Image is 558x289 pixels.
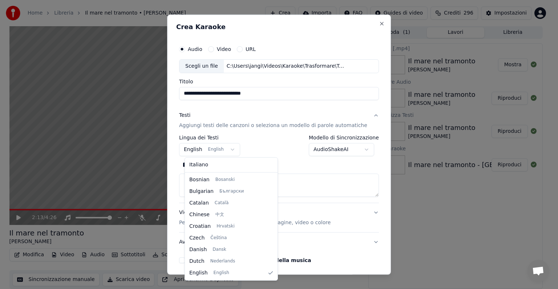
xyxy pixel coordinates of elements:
span: English [189,269,208,277]
span: Bosanski [215,177,235,183]
span: English [214,270,229,276]
span: Catalan [189,199,209,207]
span: Čeština [210,235,227,241]
span: Italiano [189,161,208,169]
span: Български [219,189,244,194]
span: Czech [189,234,205,242]
span: Chinese [189,211,210,218]
span: Dutch [189,258,205,265]
span: Bosnian [189,176,210,183]
span: Hrvatski [217,223,235,229]
span: 中文 [215,212,224,218]
span: Català [215,200,229,206]
span: Croatian [189,223,211,230]
span: Dansk [213,247,226,253]
span: Nederlands [210,258,235,264]
span: Bulgarian [189,188,214,195]
span: Danish [189,246,207,253]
